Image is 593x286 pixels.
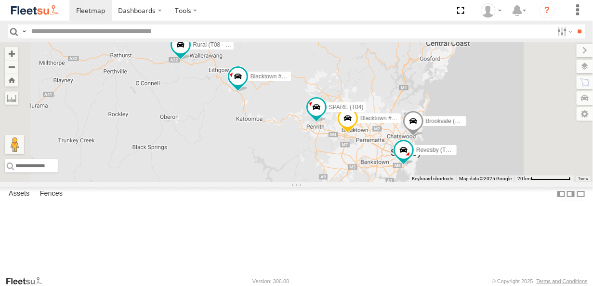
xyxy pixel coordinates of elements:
label: Dock Summary Table to the Right [566,187,576,201]
a: Terms and Conditions [537,278,588,284]
label: Search Filter Options [553,25,574,38]
label: Map Settings [577,107,593,121]
button: Map Scale: 20 km per 79 pixels [514,175,574,182]
label: Search Query [20,25,28,38]
div: Adrian Singleton [477,3,505,18]
span: Blacktown #2 (T05 - [PERSON_NAME]) [360,115,463,122]
span: Blacktown #1 (T09 - [PERSON_NAME]) [250,73,353,79]
label: Measure [5,91,18,105]
span: Rural (T08 - [PERSON_NAME]) [193,41,275,48]
label: Dock Summary Table to the Left [556,187,566,201]
img: fleetsu-logo-horizontal.svg [10,4,60,17]
span: Map data ©2025 Google [459,176,512,181]
button: Drag Pegman onto the map to open Street View [5,135,24,154]
label: Hide Summary Table [576,187,586,201]
button: Zoom in [5,47,18,60]
label: Assets [4,187,34,201]
button: Zoom out [5,60,18,74]
i: ? [540,3,555,18]
button: Keyboard shortcuts [412,175,453,182]
span: SPARE (T04) [329,103,363,110]
div: © Copyright 2025 - [492,278,588,284]
a: Visit our Website [5,276,50,286]
label: Fences [35,187,67,201]
span: Brookvale (T10 - [PERSON_NAME]) [425,118,519,124]
span: Revesby (T07 - [PERSON_NAME]) [416,146,507,153]
div: Version: 306.00 [252,278,289,284]
button: Zoom Home [5,74,18,87]
a: Terms (opens in new tab) [579,177,589,181]
span: 20 km [517,176,531,181]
